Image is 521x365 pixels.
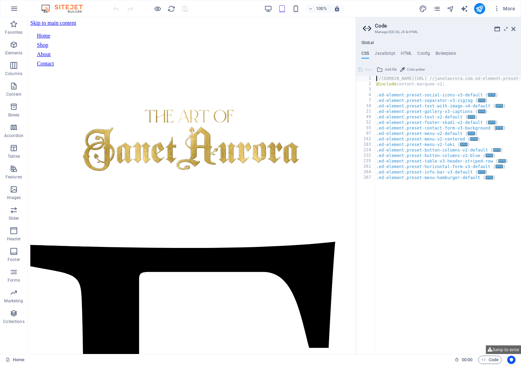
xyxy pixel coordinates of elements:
h4: Boilerplate [436,51,456,59]
p: Content [6,92,21,97]
span: More [493,5,515,12]
i: Design (Ctrl+Alt+Y) [419,5,427,13]
h4: HTML [401,51,412,59]
a: Click to cancel selection. Double-click to open Pages [6,356,24,364]
span: ... [470,137,478,141]
span: Add file [385,65,397,74]
div: 264 [356,169,376,175]
div: 3 [356,87,376,92]
span: Code [481,356,499,364]
p: Images [7,195,21,200]
button: Usercentrics [507,356,515,364]
span: ... [486,176,493,179]
span: ... [478,170,486,174]
p: Favorites [5,30,22,35]
div: 183 [356,142,376,147]
button: 100% [306,4,330,13]
h4: JavaScript [375,51,395,59]
a: Skip to main content [3,3,49,9]
p: Boxes [8,112,20,118]
h4: Config [417,51,430,59]
i: Navigator [447,5,454,13]
p: Marketing [4,298,23,304]
button: pages [433,4,441,13]
h6: 100% [316,4,327,13]
span: Color picker [407,65,425,74]
i: AI Writer [460,5,468,13]
span: ... [496,126,503,130]
div: 2 [356,81,376,87]
span: ... [488,93,496,97]
span: ... [486,154,493,157]
button: Code [478,356,502,364]
i: On resize automatically adjust zoom level to fit chosen device. [334,6,340,12]
p: Columns [5,71,22,76]
span: ... [468,132,475,135]
div: 224 [356,147,376,153]
i: Reload page [167,5,175,13]
span: : [467,357,468,362]
div: 7 [356,98,376,103]
p: Footer [8,257,20,262]
div: 261 [356,164,376,169]
span: ... [493,148,501,152]
p: Forms [8,278,20,283]
span: ... [496,165,503,168]
button: Color picker [399,65,426,74]
p: Elements [5,50,23,56]
div: 4 [356,92,376,98]
span: ... [460,143,468,146]
span: ... [498,159,506,163]
button: text_generator [460,4,469,13]
div: 267 [356,175,376,180]
button: Jump to error [486,345,521,354]
div: 235 [356,158,376,164]
div: 232 [356,153,376,158]
span: ... [488,121,496,124]
p: Collections [3,319,24,324]
p: Features [6,174,22,180]
p: Accordion [4,133,23,138]
button: More [491,3,518,14]
div: 97 [356,131,376,136]
div: 18 [356,103,376,109]
div: 55 [356,125,376,131]
h3: Manage (S)CSS, JS & HTML [375,29,502,35]
p: Slider [9,216,19,221]
button: Click here to leave preview mode and continue editing [153,4,162,13]
i: Pages (Ctrl+Alt+S) [433,5,441,13]
button: publish [474,3,485,14]
h4: Global [361,40,374,46]
h4: CSS [361,51,369,59]
span: ... [496,104,503,108]
button: reload [167,4,175,13]
button: design [419,4,427,13]
div: 52 [356,120,376,125]
span: ... [478,109,486,113]
span: 00 00 [462,356,472,364]
div: 1 [356,76,376,81]
span: ... [468,115,475,119]
p: Tables [8,154,20,159]
span: ... [478,98,486,102]
button: navigator [447,4,455,13]
p: Header [7,236,21,242]
div: 21 [356,109,376,114]
h6: Session time [454,356,473,364]
h2: Code [375,23,515,29]
div: 49 [356,114,376,120]
button: Add file [376,65,398,74]
div: 142 [356,136,376,142]
i: Publish [476,5,483,13]
img: Editor Logo [40,4,91,13]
